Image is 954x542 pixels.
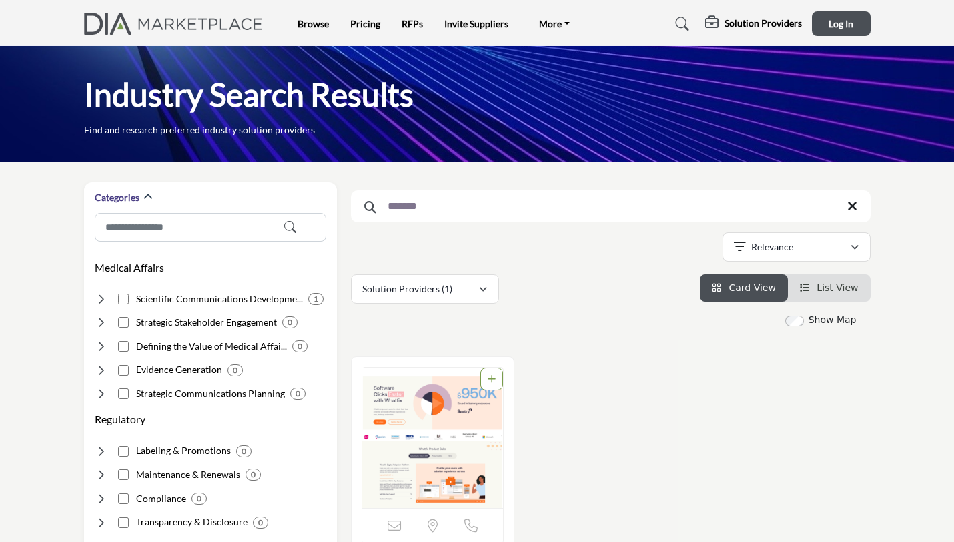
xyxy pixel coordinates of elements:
[118,493,129,504] input: Select Compliance checkbox
[136,292,303,306] h4: Scientific Communications Development: Creating scientific content showcasing clinical evidence.
[351,274,499,304] button: Solution Providers (1)
[95,411,145,427] button: Regulatory
[298,18,329,29] a: Browse
[729,282,775,293] span: Card View
[118,388,129,399] input: Select Strategic Communications Planning checkbox
[296,389,300,398] b: 0
[95,260,164,276] button: Medical Affairs
[800,282,859,293] a: View List
[191,493,207,505] div: 0 Results For Compliance
[488,374,496,384] a: Add To List
[136,468,240,481] h4: Maintenance & Renewals: Maintaining marketing authorizations and safety reporting.
[84,123,315,137] p: Find and research preferred industry solution providers
[700,274,788,302] li: Card View
[362,368,504,508] a: Open Listing in new tab
[809,313,857,327] label: Show Map
[362,368,504,508] img: Whatfix
[788,274,871,302] li: List View
[350,18,380,29] a: Pricing
[829,18,853,29] span: Log In
[282,316,298,328] div: 0 Results For Strategic Stakeholder Engagement
[298,342,302,351] b: 0
[290,388,306,400] div: 0 Results For Strategic Communications Planning
[530,15,579,33] a: More
[251,470,256,479] b: 0
[227,364,243,376] div: 0 Results For Evidence Generation
[95,213,326,242] input: Search Category
[136,492,186,505] h4: Compliance: Local and global regulatory compliance.
[136,316,277,329] h4: Strategic Stakeholder Engagement: Interacting with key opinion leaders and advocacy partners.
[751,240,793,254] p: Relevance
[197,494,201,503] b: 0
[84,13,270,35] img: Site Logo
[725,17,802,29] h5: Solution Providers
[136,444,231,457] h4: Labeling & Promotions: Determining safe product use specifications and claims.
[662,13,698,35] a: Search
[812,11,871,36] button: Log In
[136,387,285,400] h4: Strategic Communications Planning: Developing publication plans demonstrating product benefits an...
[362,282,452,296] p: Solution Providers (1)
[705,16,802,32] div: Solution Providers
[444,18,508,29] a: Invite Suppliers
[351,190,871,222] input: Search Keyword
[258,518,263,527] b: 0
[118,341,129,352] input: Select Defining the Value of Medical Affairs checkbox
[242,447,246,456] b: 0
[118,446,129,457] input: Select Labeling & Promotions checkbox
[136,340,287,353] h4: Defining the Value of Medical Affairs
[246,469,261,481] div: 0 Results For Maintenance & Renewals
[118,365,129,376] input: Select Evidence Generation checkbox
[136,363,222,376] h4: Evidence Generation: Research to support clinical and economic value claims.
[402,18,423,29] a: RFPs
[712,282,776,293] a: View Card
[253,517,268,529] div: 0 Results For Transparency & Disclosure
[288,318,292,327] b: 0
[817,282,858,293] span: List View
[723,232,871,262] button: Relevance
[314,294,318,304] b: 1
[136,515,248,529] h4: Transparency & Disclosure: Transparency & Disclosure
[292,340,308,352] div: 0 Results For Defining the Value of Medical Affairs
[236,445,252,457] div: 0 Results For Labeling & Promotions
[118,294,129,304] input: Select Scientific Communications Development checkbox
[118,469,129,480] input: Select Maintenance & Renewals checkbox
[84,74,414,115] h1: Industry Search Results
[95,191,139,204] h2: Categories
[118,317,129,328] input: Select Strategic Stakeholder Engagement checkbox
[233,366,237,375] b: 0
[118,517,129,528] input: Select Transparency & Disclosure checkbox
[308,293,324,305] div: 1 Results For Scientific Communications Development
